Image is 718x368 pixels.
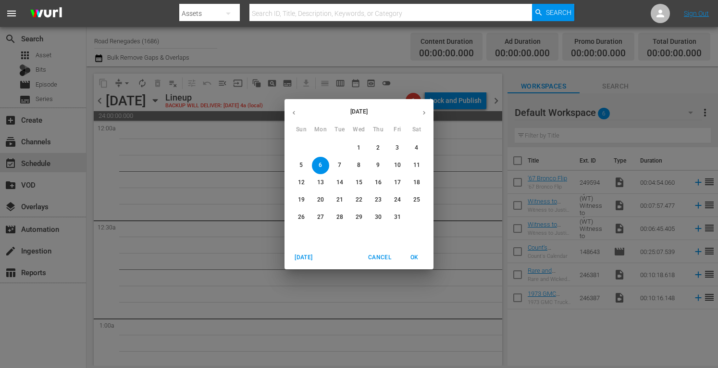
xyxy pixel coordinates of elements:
button: 11 [408,157,425,174]
button: 16 [370,174,387,191]
button: 20 [312,191,329,209]
p: 8 [357,161,360,169]
p: 6 [319,161,322,169]
button: 28 [331,209,348,226]
button: 21 [331,191,348,209]
p: 15 [356,178,362,187]
p: 19 [298,196,305,204]
button: 10 [389,157,406,174]
p: 4 [415,144,418,152]
button: 7 [331,157,348,174]
button: 13 [312,174,329,191]
button: 25 [408,191,425,209]
p: 13 [317,178,324,187]
p: 5 [299,161,303,169]
p: 14 [336,178,343,187]
p: 26 [298,213,305,221]
button: 14 [331,174,348,191]
button: 4 [408,140,425,157]
button: 22 [350,191,368,209]
button: 31 [389,209,406,226]
p: [DATE] [303,107,415,116]
span: Cancel [368,253,391,263]
button: 1 [350,140,368,157]
span: Search [546,4,571,21]
button: 27 [312,209,329,226]
p: 9 [376,161,380,169]
p: 20 [317,196,324,204]
img: ans4CAIJ8jUAAAAAAAAAAAAAAAAAAAAAAAAgQb4GAAAAAAAAAAAAAAAAAAAAAAAAJMjXAAAAAAAAAAAAAAAAAAAAAAAAgAT5G... [23,2,69,25]
p: 27 [317,213,324,221]
p: 3 [396,144,399,152]
p: 2 [376,144,380,152]
span: Wed [350,125,368,135]
p: 31 [394,213,401,221]
p: 30 [375,213,382,221]
button: 19 [293,191,310,209]
p: 18 [413,178,420,187]
p: 17 [394,178,401,187]
button: 3 [389,140,406,157]
button: [DATE] [288,250,319,266]
p: 23 [375,196,382,204]
p: 21 [336,196,343,204]
span: Thu [370,125,387,135]
button: 5 [293,157,310,174]
p: 10 [394,161,401,169]
button: 24 [389,191,406,209]
button: 6 [312,157,329,174]
p: 29 [356,213,362,221]
span: OK [403,253,426,263]
p: 11 [413,161,420,169]
p: 22 [356,196,362,204]
button: OK [399,250,430,266]
span: [DATE] [292,253,315,263]
button: Cancel [364,250,395,266]
p: 24 [394,196,401,204]
p: 7 [338,161,341,169]
p: 25 [413,196,420,204]
span: Tue [331,125,348,135]
p: 1 [357,144,360,152]
p: 12 [298,178,305,187]
p: 16 [375,178,382,187]
button: 29 [350,209,368,226]
button: 9 [370,157,387,174]
button: 23 [370,191,387,209]
span: Sun [293,125,310,135]
button: 26 [293,209,310,226]
p: 28 [336,213,343,221]
button: 30 [370,209,387,226]
button: 18 [408,174,425,191]
button: 8 [350,157,368,174]
button: 2 [370,140,387,157]
a: Sign Out [684,10,709,17]
span: Sat [408,125,425,135]
span: Fri [389,125,406,135]
button: 17 [389,174,406,191]
button: 12 [293,174,310,191]
button: 15 [350,174,368,191]
span: Mon [312,125,329,135]
span: menu [6,8,17,19]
